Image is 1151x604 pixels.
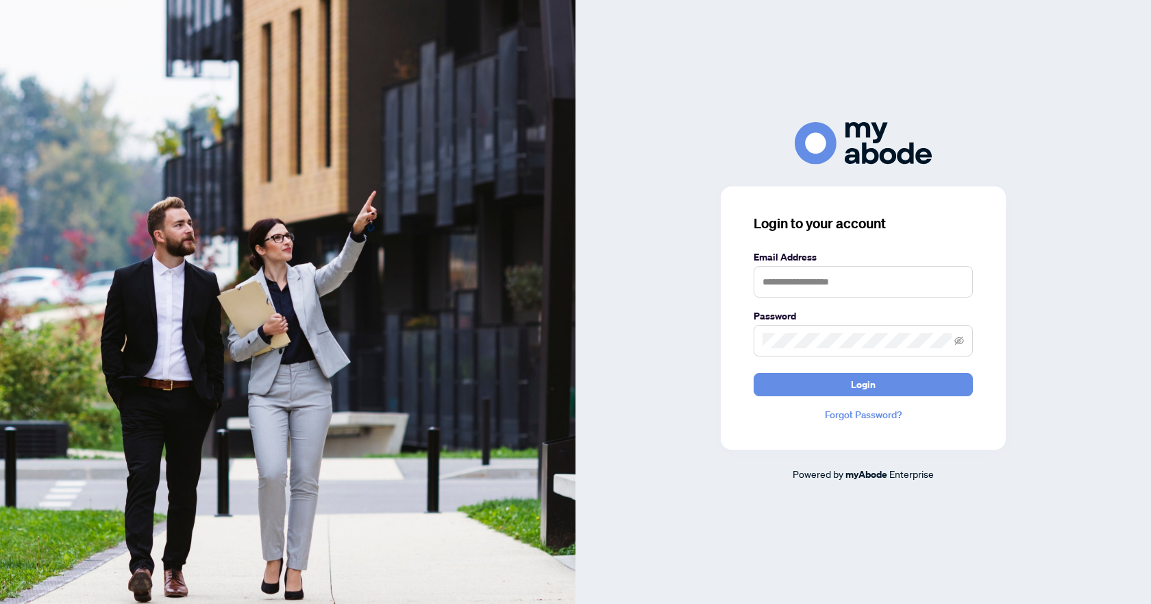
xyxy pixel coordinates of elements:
img: ma-logo [795,122,932,164]
span: Powered by [793,468,843,480]
label: Email Address [754,250,973,265]
a: Forgot Password? [754,407,973,422]
span: eye-invisible [954,336,964,346]
a: myAbode [845,467,887,482]
span: Enterprise [889,468,934,480]
span: Login [851,374,876,396]
label: Password [754,309,973,324]
button: Login [754,373,973,396]
h3: Login to your account [754,214,973,233]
